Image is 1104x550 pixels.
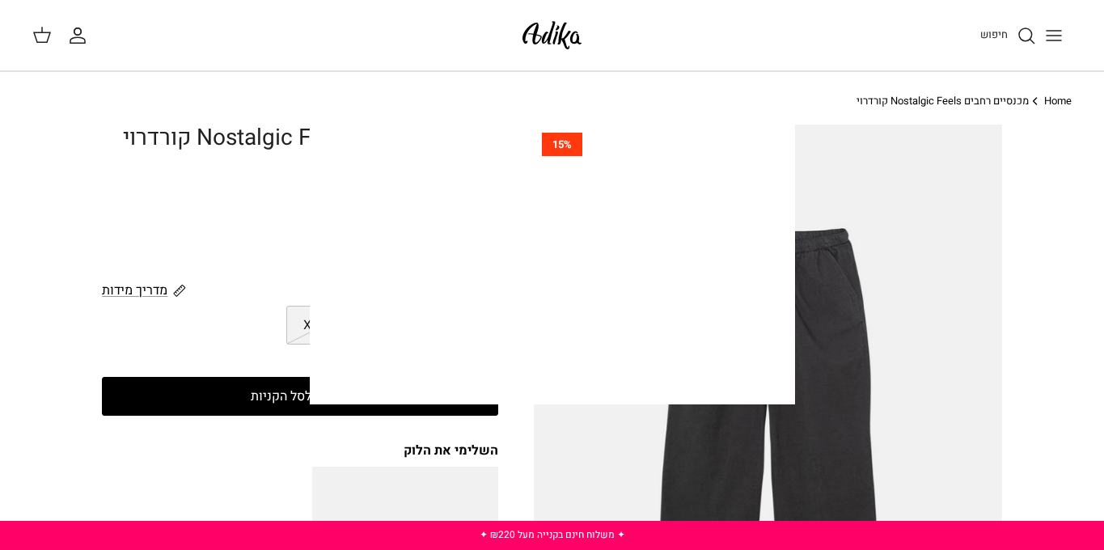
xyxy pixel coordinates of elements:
h1: מכנסיים רחבים Nostalgic Feels קורדרוי [102,125,498,152]
a: חיפוש [980,26,1036,45]
button: Toggle menu [1036,18,1072,53]
span: XL-XXL [303,315,345,336]
button: הוספה לסל הקניות [102,377,498,416]
a: Home [1044,93,1072,108]
a: מדריך מידות [102,281,185,299]
div: השלימי את הלוק [102,442,498,459]
a: מכנסיים רחבים Nostalgic Feels קורדרוי [857,93,1029,108]
label: צבע [102,204,498,222]
span: חיפוש [980,27,1008,42]
img: Adika IL [518,16,586,54]
nav: Breadcrumbs [32,94,1072,109]
a: החשבון שלי [68,26,94,45]
span: מדריך מידות [102,281,167,300]
a: ✦ משלוח חינם בקנייה מעל ₪220 ✦ [480,527,625,542]
img: blank image [310,81,795,404]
